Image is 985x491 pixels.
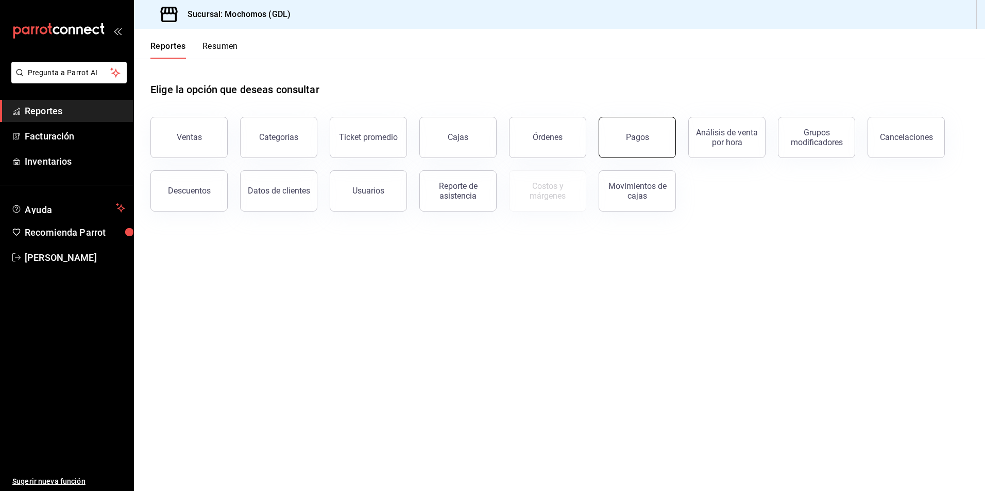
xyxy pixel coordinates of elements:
[626,132,649,142] div: Pagos
[605,181,669,201] div: Movimientos de cajas
[426,181,490,201] div: Reporte de asistencia
[330,170,407,212] button: Usuarios
[419,117,497,158] button: Cajas
[352,186,384,196] div: Usuarios
[7,75,127,85] a: Pregunta a Parrot AI
[419,170,497,212] button: Reporte de asistencia
[25,129,125,143] span: Facturación
[339,132,398,142] div: Ticket promedio
[688,117,766,158] button: Análisis de venta por hora
[25,202,112,214] span: Ayuda
[533,132,563,142] div: Órdenes
[25,225,125,239] span: Recomienda Parrot
[448,132,468,142] div: Cajas
[880,132,933,142] div: Cancelaciones
[868,117,945,158] button: Cancelaciones
[25,154,125,168] span: Inventarios
[202,41,238,59] button: Resumen
[150,117,228,158] button: Ventas
[240,170,317,212] button: Datos de clientes
[509,170,586,212] button: Contrata inventarios para ver este reporte
[177,132,202,142] div: Ventas
[248,186,310,196] div: Datos de clientes
[168,186,211,196] div: Descuentos
[150,41,238,59] div: navigation tabs
[509,117,586,158] button: Órdenes
[599,170,676,212] button: Movimientos de cajas
[785,128,848,147] div: Grupos modificadores
[150,41,186,59] button: Reportes
[25,104,125,118] span: Reportes
[28,67,111,78] span: Pregunta a Parrot AI
[113,27,122,35] button: open_drawer_menu
[12,476,125,487] span: Sugerir nueva función
[11,62,127,83] button: Pregunta a Parrot AI
[599,117,676,158] button: Pagos
[695,128,759,147] div: Análisis de venta por hora
[150,170,228,212] button: Descuentos
[330,117,407,158] button: Ticket promedio
[516,181,580,201] div: Costos y márgenes
[778,117,855,158] button: Grupos modificadores
[259,132,298,142] div: Categorías
[25,251,125,265] span: [PERSON_NAME]
[179,8,291,21] h3: Sucursal: Mochomos (GDL)
[150,82,319,97] h1: Elige la opción que deseas consultar
[240,117,317,158] button: Categorías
